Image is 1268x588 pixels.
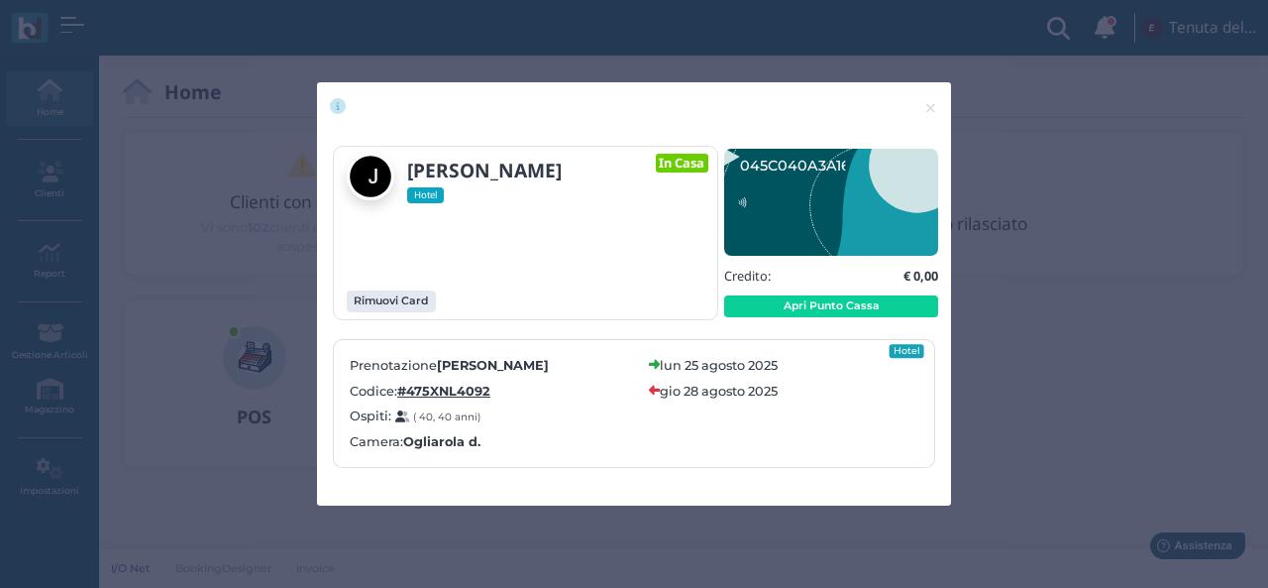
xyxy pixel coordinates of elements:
[923,95,938,121] span: ×
[903,267,938,285] b: € 0,00
[660,382,778,401] label: gio 28 agosto 2025
[403,432,480,451] b: Ogliarola d.
[890,344,924,358] div: Hotel
[397,382,490,401] a: #475XNL4092
[437,358,549,373] b: [PERSON_NAME]
[350,356,637,375] label: Prenotazione
[659,154,704,172] b: In Casa
[724,269,771,283] h5: Credito:
[347,153,611,203] a: [PERSON_NAME] Hotel
[397,384,490,399] b: #475XNL4092
[660,356,778,375] label: lun 25 agosto 2025
[407,187,445,203] span: Hotel
[347,153,394,200] img: Willinger Johann
[350,382,637,401] label: Codice:
[413,411,480,423] small: ( 40, 40 anni)
[350,407,637,425] label: Ospiti:
[347,291,436,312] button: Rimuovi Card
[407,157,562,183] b: [PERSON_NAME]
[350,432,480,451] label: Camera:
[740,157,869,175] text: 045C040A3A1694
[58,16,131,31] span: Assistenza
[724,295,938,317] button: Apri Punto Cassa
